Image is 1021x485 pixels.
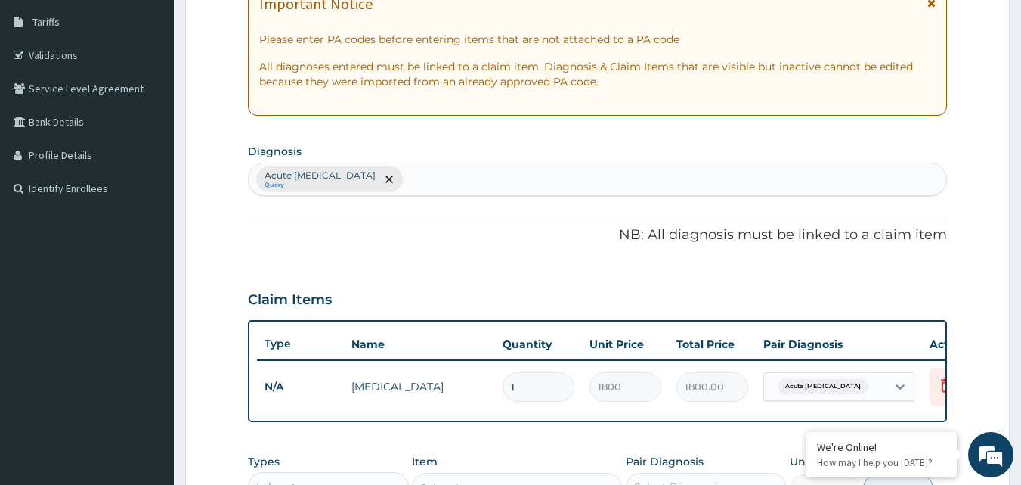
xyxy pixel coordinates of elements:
[582,329,669,359] th: Unit Price
[248,455,280,468] label: Types
[669,329,756,359] th: Total Price
[248,292,332,309] h3: Claim Items
[32,15,60,29] span: Tariffs
[259,32,936,47] p: Please enter PA codes before entering items that are not attached to a PA code
[257,373,344,401] td: N/A
[8,324,288,377] textarea: Type your message and hit 'Enter'
[778,379,868,394] span: Acute [MEDICAL_DATA]
[817,440,945,454] div: We're Online!
[259,59,936,89] p: All diagnoses entered must be linked to a claim item. Diagnosis & Claim Items that are visible bu...
[922,329,998,359] th: Actions
[817,456,945,469] p: How may I help you today?
[265,169,376,182] p: Acute [MEDICAL_DATA]
[344,329,495,359] th: Name
[412,454,438,469] label: Item
[28,76,61,113] img: d_794563401_company_1708531726252_794563401
[495,329,582,359] th: Quantity
[257,330,344,358] th: Type
[88,146,209,299] span: We're online!
[248,225,948,245] p: NB: All diagnosis must be linked to a claim item
[248,8,284,44] div: Minimize live chat window
[265,182,376,189] small: Query
[626,454,704,469] label: Pair Diagnosis
[79,85,254,104] div: Chat with us now
[248,144,302,159] label: Diagnosis
[756,329,922,359] th: Pair Diagnosis
[344,372,495,402] td: [MEDICAL_DATA]
[790,454,844,469] label: Unit Price
[382,173,396,186] span: remove selection option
